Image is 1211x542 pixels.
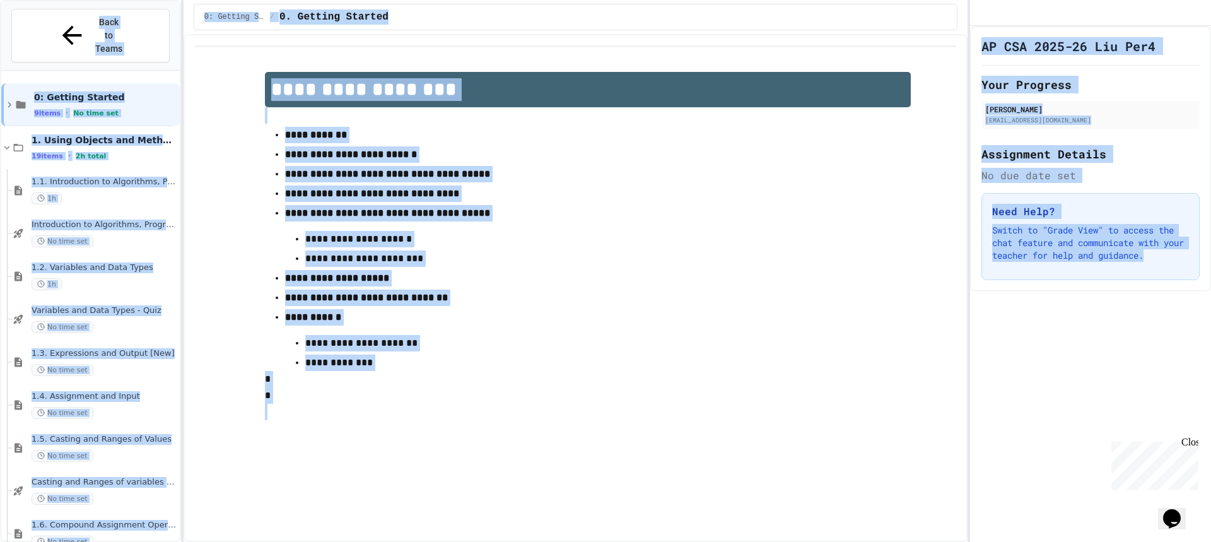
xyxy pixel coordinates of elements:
span: 0. Getting Started [279,9,389,25]
div: No due date set [981,168,1200,183]
span: 1. Using Objects and Methods [32,134,177,146]
span: 2h total [76,152,107,160]
span: No time set [32,450,93,462]
span: 1h [32,278,62,290]
span: Back to Teams [94,16,124,56]
span: 1.4. Assignment and Input [32,391,177,402]
span: 9 items [34,109,61,117]
span: 0: Getting Started [204,12,265,22]
span: • [68,151,71,161]
span: / [270,12,274,22]
span: No time set [32,407,93,419]
span: 1.1. Introduction to Algorithms, Programming, and Compilers [32,177,177,187]
span: No time set [32,235,93,247]
span: • [66,108,68,118]
button: Back to Teams [11,9,170,62]
span: No time set [32,493,93,505]
span: 0: Getting Started [34,91,177,103]
div: Chat with us now!Close [5,5,87,80]
span: No time set [32,321,93,333]
h1: AP CSA 2025-26 Liu Per4 [981,37,1155,55]
span: No time set [32,364,93,376]
span: 1.6. Compound Assignment Operators [32,520,177,531]
span: 1.5. Casting and Ranges of Values [32,434,177,445]
p: Switch to "Grade View" to access the chat feature and communicate with your teacher for help and ... [992,224,1189,262]
span: 1.3. Expressions and Output [New] [32,348,177,359]
span: Introduction to Algorithms, Programming, and Compilers [32,220,177,230]
div: [EMAIL_ADDRESS][DOMAIN_NAME] [985,115,1196,125]
iframe: chat widget [1158,492,1198,529]
iframe: chat widget [1106,437,1198,490]
span: 19 items [32,152,63,160]
span: No time set [73,109,119,117]
div: [PERSON_NAME] [985,103,1196,115]
span: 1.2. Variables and Data Types [32,262,177,273]
span: Casting and Ranges of variables - Quiz [32,477,177,488]
h2: Your Progress [981,76,1200,93]
span: 1h [32,192,62,204]
h3: Need Help? [992,204,1189,219]
span: Variables and Data Types - Quiz [32,305,177,316]
h2: Assignment Details [981,145,1200,163]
